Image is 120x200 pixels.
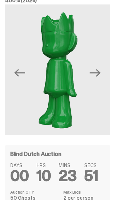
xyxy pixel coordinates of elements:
span: 51 [84,166,98,186]
dt: Max Bids [63,190,113,194]
button: Next [88,66,102,80]
span: SECS [84,163,98,168]
span: 23 [59,166,76,186]
span: MINS [59,163,76,168]
span: HRS [36,163,51,168]
button: Previous [13,66,27,80]
h4: Blind Dutch Auction [10,151,61,157]
span: 10 [36,166,51,186]
span: DAYS [10,163,29,168]
dt: Auction QTY [10,190,60,194]
img: Schrodinger_Green_Hero_2.png [5,4,110,135]
span: 00 [10,166,29,186]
